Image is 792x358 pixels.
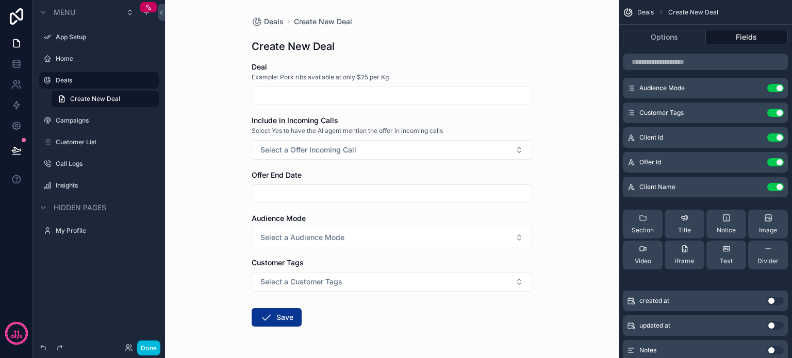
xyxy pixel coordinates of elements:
[10,332,23,340] p: days
[706,30,788,44] button: Fields
[748,241,788,269] button: Divider
[294,16,352,27] a: Create New Deal
[252,73,389,81] span: Example: Pork ribs available at only $25 per Kg
[252,127,443,135] span: Select Yes to have the AI agent mention the offer in incoming calls
[637,8,654,16] span: Deals
[56,227,153,235] label: My Profile
[675,257,694,265] span: iframe
[56,181,153,190] label: Insights
[639,321,670,330] span: updated at
[639,183,675,191] span: Client Name
[137,340,160,355] button: Done
[252,171,302,179] span: Offer End Date
[54,202,106,213] span: Hidden pages
[56,116,153,125] label: Campaigns
[252,116,338,125] span: Include in Incoming Calls
[639,109,684,117] span: Customer Tags
[635,257,651,265] span: Video
[748,210,788,238] button: Image
[639,133,663,142] span: Client Id
[260,232,344,243] span: Select a Audience Mode
[639,84,685,92] span: Audience Mode
[706,210,746,238] button: Notice
[252,62,267,71] span: Deal
[56,33,153,41] label: App Setup
[252,16,284,27] a: Deals
[252,140,532,160] button: Select Button
[56,55,153,63] label: Home
[264,16,284,27] span: Deals
[665,210,704,238] button: Title
[56,138,153,146] label: Customer List
[252,39,335,54] h1: Create New Deal
[252,228,532,247] button: Select Button
[668,8,718,16] span: Create New Deal
[623,30,706,44] button: Options
[252,308,302,327] button: Save
[56,76,153,84] label: Deals
[260,277,342,287] span: Select a Customer Tags
[717,226,736,234] span: Notice
[13,328,20,338] p: 11
[706,241,746,269] button: Text
[720,257,733,265] span: Text
[52,91,159,107] a: Create New Deal
[639,297,669,305] span: created at
[252,214,306,223] span: Audience Mode
[56,160,153,168] label: Call Logs
[623,210,663,238] button: Section
[665,241,704,269] button: iframe
[252,258,304,267] span: Customer Tags
[623,241,663,269] button: Video
[757,257,779,265] span: Divider
[639,158,661,166] span: Offer Id
[260,145,356,155] span: Select a Offer Incoming Call
[54,7,75,18] span: Menu
[70,95,120,103] span: Create New Deal
[759,226,777,234] span: Image
[632,226,654,234] span: Section
[678,226,691,234] span: Title
[252,272,532,292] button: Select Button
